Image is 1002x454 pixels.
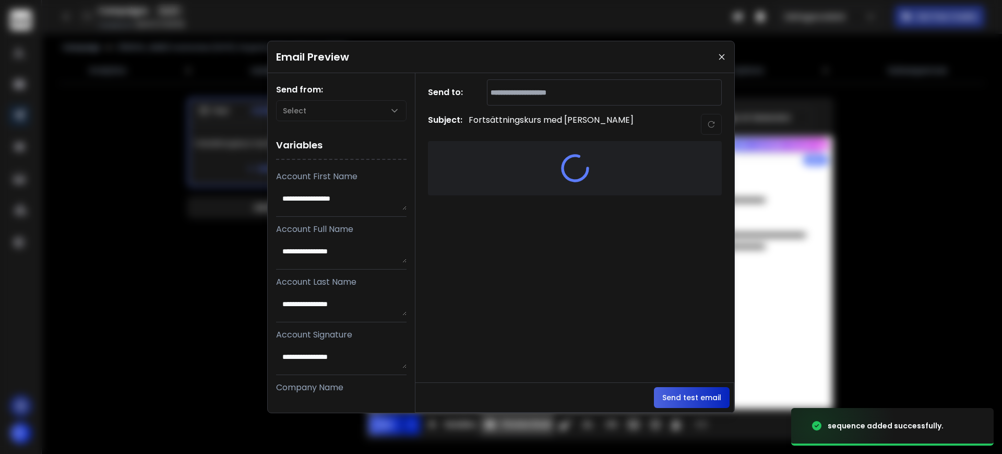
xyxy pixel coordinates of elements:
[276,276,407,288] p: Account Last Name
[469,114,634,135] p: Fortsättningskurs med [PERSON_NAME]
[654,387,730,408] button: Send test email
[428,114,462,135] h1: Subject:
[276,223,407,236] p: Account Full Name
[828,421,944,431] div: sequence added successfully.
[276,329,407,341] p: Account Signature
[276,170,407,183] p: Account First Name
[276,381,407,394] p: Company Name
[276,84,407,96] h1: Send from:
[276,50,349,64] h1: Email Preview
[276,132,407,160] h1: Variables
[428,86,470,99] h1: Send to:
